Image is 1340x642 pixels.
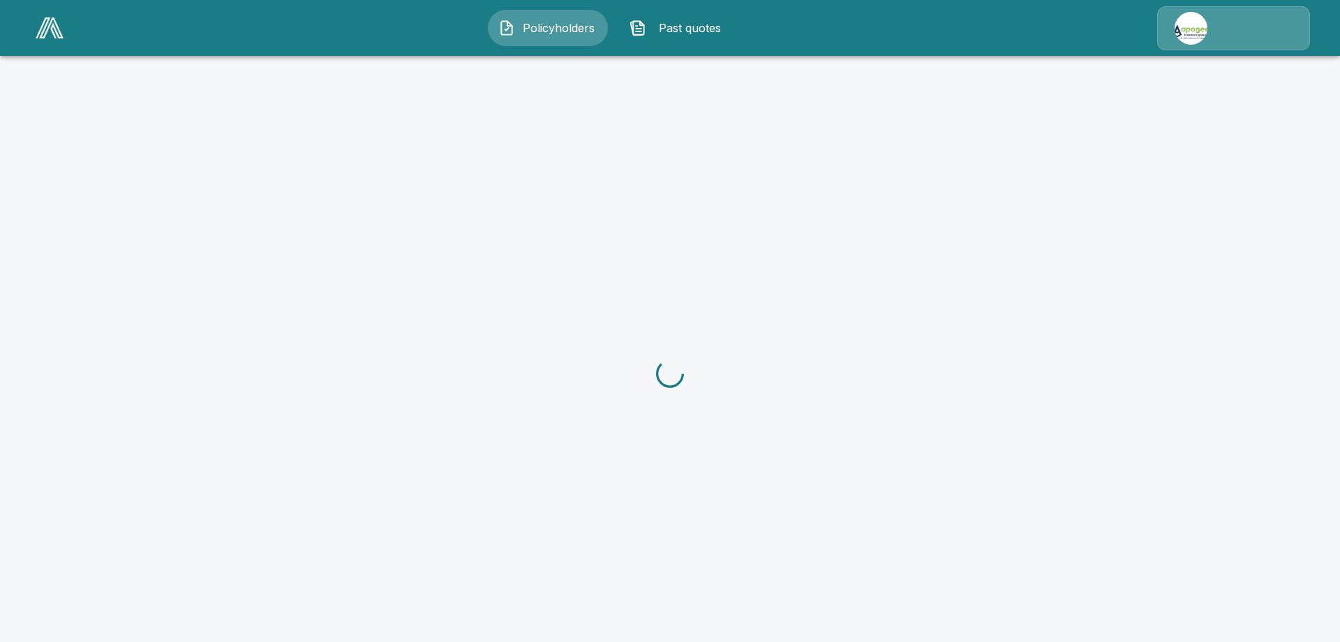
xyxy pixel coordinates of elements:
span: Policyholders [521,20,597,36]
span: Past quotes [652,20,729,36]
button: Past quotes IconPast quotes [619,10,739,46]
button: Policyholders IconPolicyholders [488,10,608,46]
img: Past quotes Icon [630,20,646,36]
img: Policyholders Icon [498,20,515,36]
img: AA Logo [36,17,64,38]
